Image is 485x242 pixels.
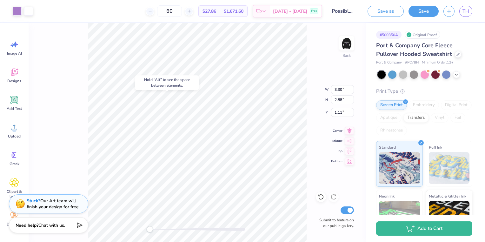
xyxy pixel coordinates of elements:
button: Save [409,6,439,17]
span: $1,671.60 [224,8,243,15]
div: Vinyl [431,113,448,123]
div: Hold “Alt” to see the space between elements. [135,75,199,90]
input: – – [157,5,182,17]
span: Upload [8,134,21,139]
span: Minimum Order: 12 + [422,60,454,65]
span: Clipart & logos [4,189,25,199]
button: Add to Cart [376,221,472,236]
span: Bottom [331,159,342,164]
div: Digital Print [441,100,472,110]
div: Rhinestones [376,126,407,135]
span: Decorate [7,222,22,227]
img: Metallic & Glitter Ink [429,201,470,233]
span: Free [311,9,317,13]
span: Designs [7,78,21,84]
strong: Stuck? [27,198,40,204]
img: Puff Ink [429,152,470,184]
div: Embroidery [409,100,439,110]
span: Chat with us. [38,222,65,228]
div: Back [342,53,351,58]
span: Greek [10,161,19,166]
div: Accessibility label [147,226,153,232]
span: Port & Company Core Fleece Pullover Hooded Sweatshirt [376,42,453,58]
div: Screen Print [376,100,407,110]
span: Top [331,149,342,154]
div: Transfers [403,113,429,123]
span: Middle [331,138,342,144]
label: Submit to feature on our public gallery. [316,217,354,229]
img: Back [340,37,353,50]
span: $27.86 [203,8,216,15]
span: # PC78H [405,60,419,65]
div: Foil [450,113,465,123]
div: Our Art team will finish your design for free. [27,198,80,210]
span: Metallic & Glitter Ink [429,193,466,199]
span: TH [462,8,469,15]
img: Standard [379,152,420,184]
span: Center [331,128,342,133]
span: Image AI [7,51,22,56]
strong: Need help? [16,222,38,228]
input: Untitled Design [327,5,358,17]
span: Port & Company [376,60,402,65]
img: Neon Ink [379,201,420,233]
span: Puff Ink [429,144,442,151]
div: Print Type [376,88,472,95]
div: Original Proof [405,31,440,39]
button: Save as [368,6,404,17]
span: Add Text [7,106,22,111]
div: Applique [376,113,402,123]
span: Neon Ink [379,193,395,199]
span: Standard [379,144,396,151]
div: # 500350A [376,31,402,39]
span: [DATE] - [DATE] [273,8,307,15]
a: TH [459,6,472,17]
